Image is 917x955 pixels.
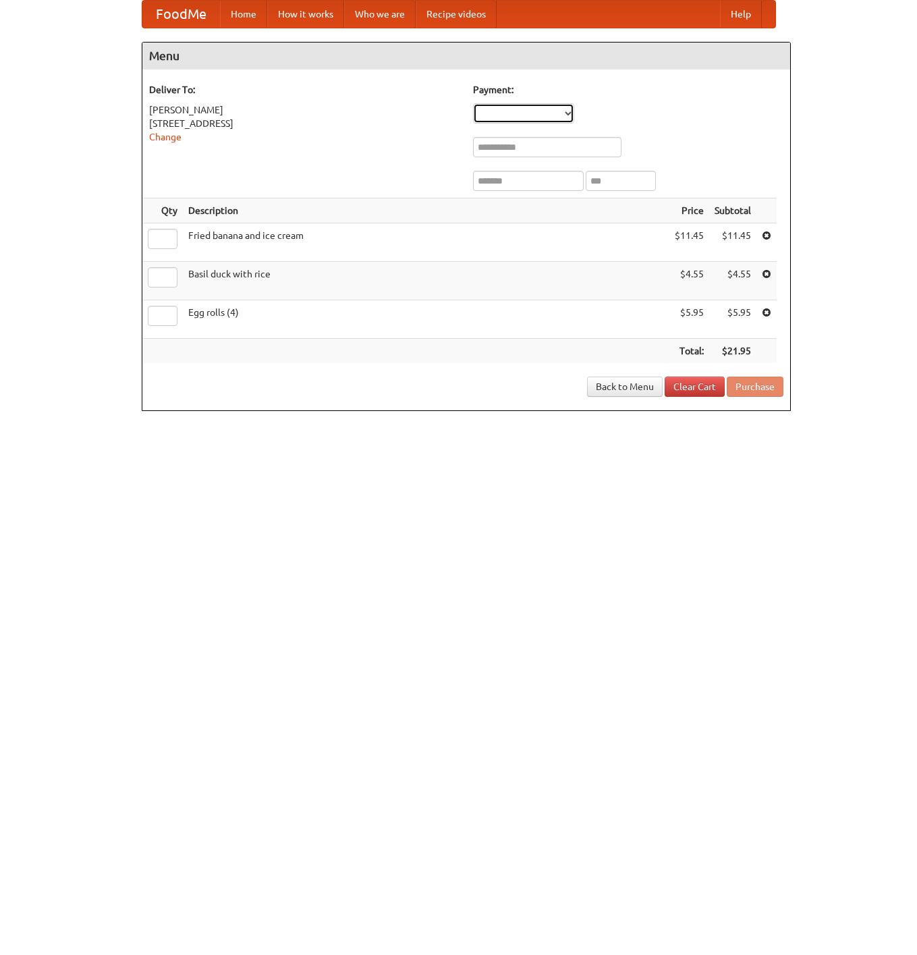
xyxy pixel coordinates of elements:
[720,1,762,28] a: Help
[709,339,756,364] th: $21.95
[669,339,709,364] th: Total:
[344,1,416,28] a: Who we are
[183,262,669,300] td: Basil duck with rice
[416,1,497,28] a: Recipe videos
[669,198,709,223] th: Price
[142,1,220,28] a: FoodMe
[669,223,709,262] td: $11.45
[267,1,344,28] a: How it works
[473,83,783,97] h5: Payment:
[669,262,709,300] td: $4.55
[183,198,669,223] th: Description
[183,223,669,262] td: Fried banana and ice cream
[149,83,460,97] h5: Deliver To:
[142,43,790,70] h4: Menu
[669,300,709,339] td: $5.95
[149,132,182,142] a: Change
[665,377,725,397] a: Clear Cart
[727,377,783,397] button: Purchase
[709,223,756,262] td: $11.45
[709,300,756,339] td: $5.95
[149,117,460,130] div: [STREET_ADDRESS]
[709,262,756,300] td: $4.55
[709,198,756,223] th: Subtotal
[149,103,460,117] div: [PERSON_NAME]
[587,377,663,397] a: Back to Menu
[142,198,183,223] th: Qty
[183,300,669,339] td: Egg rolls (4)
[220,1,267,28] a: Home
